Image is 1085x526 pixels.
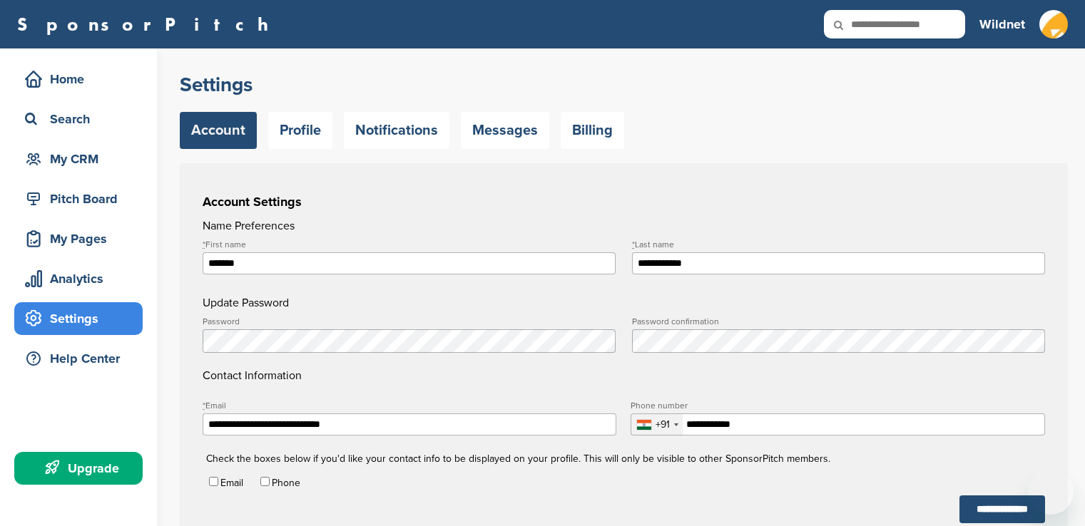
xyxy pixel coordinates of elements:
abbr: required [632,239,635,249]
div: Analytics [21,266,143,292]
div: Pitch Board [21,186,143,212]
a: My Pages [14,222,143,255]
h4: Name Preferences [203,217,1045,234]
div: Help Center [21,346,143,371]
a: Wildnet [979,9,1025,40]
label: Last name [632,240,1045,249]
div: My Pages [21,226,143,252]
a: Search [14,103,143,135]
abbr: required [203,239,205,249]
div: +91 [656,420,670,430]
div: My CRM [21,146,143,172]
a: Account [180,112,257,149]
a: Notifications [344,112,449,149]
label: Email [203,401,616,410]
a: Home [14,63,143,96]
label: Password [203,317,616,326]
label: First name [203,240,616,249]
a: Help Center [14,342,143,375]
a: Settings [14,302,143,335]
h3: Account Settings [203,192,1045,212]
a: Upgrade [14,452,143,485]
a: Analytics [14,262,143,295]
a: Profile [268,112,332,149]
h4: Contact Information [203,317,1045,384]
div: Selected country [631,414,683,435]
a: Pitch Board [14,182,143,215]
div: Home [21,66,143,92]
div: Search [21,106,143,132]
label: Password confirmation [632,317,1045,326]
h3: Wildnet [979,14,1025,34]
label: Phone [272,477,300,489]
iframe: Button to launch messaging window [1028,469,1074,515]
label: Email [220,477,243,489]
h4: Update Password [203,294,1045,311]
label: Phone number [631,401,1044,410]
h2: Settings [180,72,1068,98]
a: SponsorPitch [17,15,277,33]
div: Upgrade [21,455,143,481]
div: Settings [21,306,143,331]
a: My CRM [14,143,143,175]
abbr: required [203,401,205,411]
a: Billing [561,112,624,149]
a: Messages [461,112,549,149]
